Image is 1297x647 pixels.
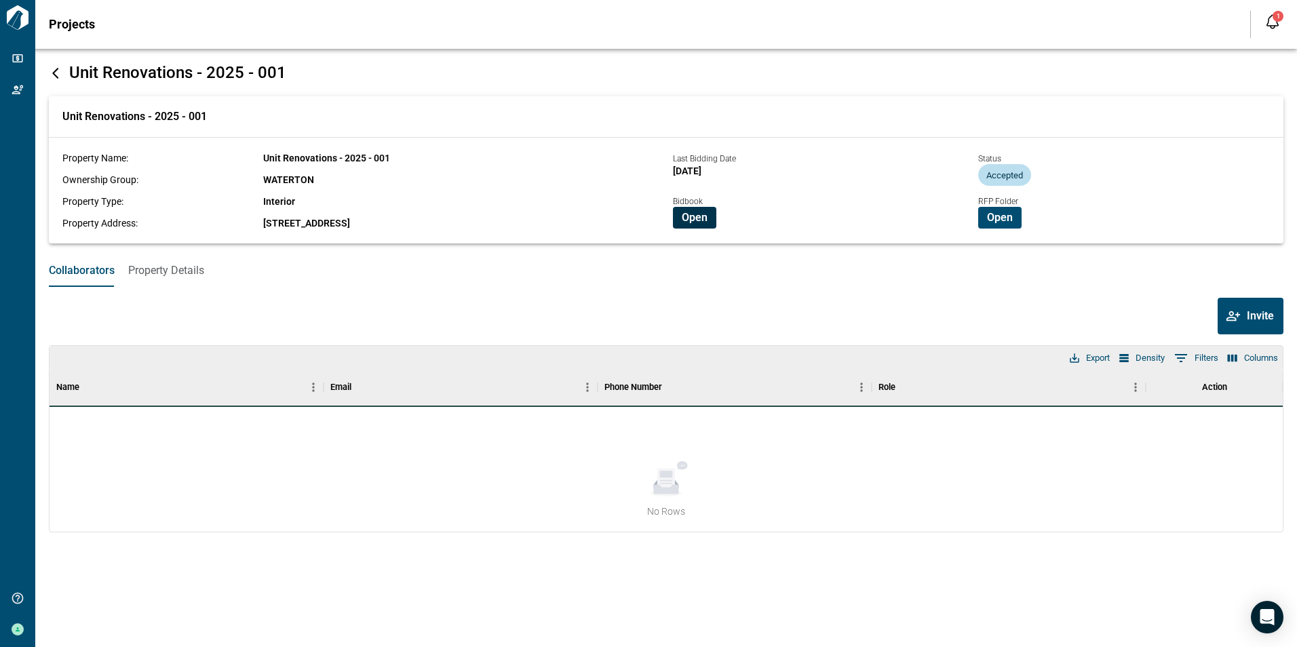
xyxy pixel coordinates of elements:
[598,368,872,406] div: Phone Number
[1277,13,1280,20] span: 1
[263,174,314,185] span: WATERTON
[128,264,204,277] span: Property Details
[49,18,95,31] span: Projects
[1251,601,1283,633] div: Open Intercom Messenger
[895,378,914,397] button: Sort
[673,197,703,206] span: Bidbook
[662,378,681,397] button: Sort
[978,170,1031,180] span: Accepted
[978,197,1018,206] span: RFP Folder
[673,154,736,163] span: Last Bidding Date
[79,378,98,397] button: Sort
[978,207,1022,229] button: Open
[851,377,872,397] button: Menu
[50,368,324,406] div: Name
[1146,368,1283,406] div: Action
[1224,349,1281,367] button: Select columns
[987,211,1013,224] span: Open
[324,368,598,406] div: Email
[1262,11,1283,33] button: Open notification feed
[978,154,1001,163] span: Status
[303,377,324,397] button: Menu
[682,211,708,224] span: Open
[673,165,701,176] span: [DATE]
[263,196,295,207] span: Interior
[263,153,390,163] span: Unit Renovations - 2025 - 001
[1116,349,1168,367] button: Density
[647,505,685,518] span: No Rows
[62,110,207,123] span: Unit Renovations - 2025 - 001
[604,368,662,406] div: Phone Number
[62,153,128,163] span: Property Name:
[263,218,350,229] span: [STREET_ADDRESS]
[872,368,1146,406] div: Role
[878,368,895,406] div: Role
[35,254,1297,287] div: base tabs
[69,63,286,82] span: Unit Renovations - 2025 - 001
[1125,377,1146,397] button: Menu
[1202,368,1227,406] div: Action
[62,174,138,185] span: Ownership Group:
[978,210,1022,223] a: Open
[673,210,716,223] a: Open
[1247,309,1274,323] span: Invite
[330,368,351,406] div: Email
[577,377,598,397] button: Menu
[673,207,716,229] button: Open
[62,218,138,229] span: Property Address:
[62,196,123,207] span: Property Type:
[1171,347,1222,369] button: Show filters
[49,264,115,277] span: Collaborators
[1218,298,1283,334] button: Invite
[56,368,79,406] div: Name
[1066,349,1113,367] button: Export
[351,378,370,397] button: Sort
